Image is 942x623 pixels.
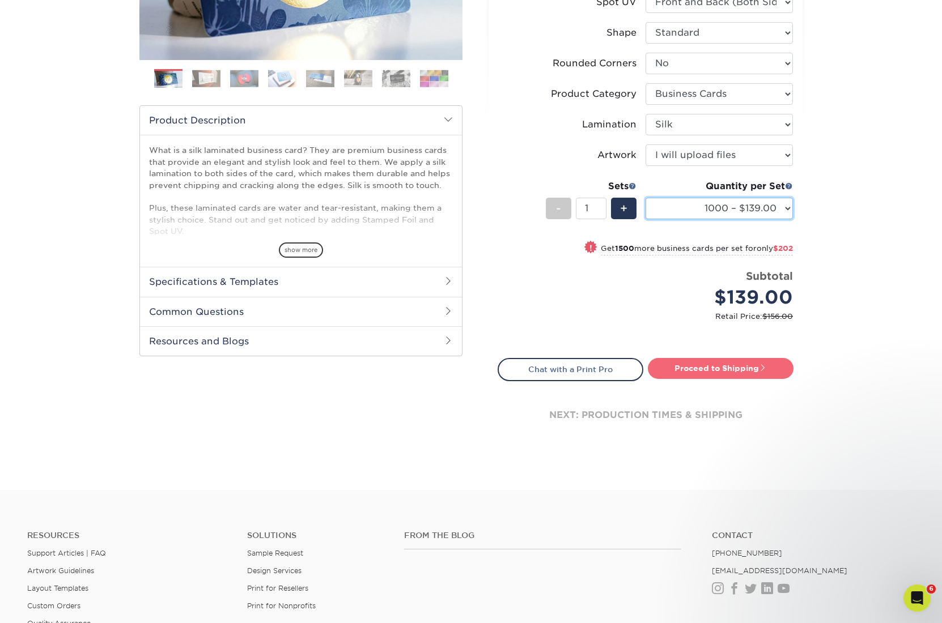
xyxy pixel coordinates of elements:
h4: Resources [27,531,230,540]
span: ! [589,242,592,254]
a: Contact [712,531,915,540]
span: 6 [927,584,936,594]
img: Business Cards 06 [344,70,372,87]
img: Business Cards 04 [268,70,296,87]
strong: 1500 [615,244,634,253]
a: Sample Request [247,549,303,557]
small: Retail Price: [507,311,793,322]
div: Artwork [597,148,637,162]
a: Print for Nonprofits [247,601,316,610]
div: Shape [606,26,637,40]
div: Quantity per Set [646,180,793,193]
div: Sets [546,180,637,193]
span: - [556,200,561,217]
a: Print for Resellers [247,584,308,592]
a: Artwork Guidelines [27,566,94,575]
h4: Solutions [247,531,387,540]
img: Business Cards 01 [154,65,183,93]
span: show more [279,242,323,258]
img: Business Cards 05 [306,70,334,87]
span: $156.00 [762,312,793,321]
div: next: production times & shipping [498,381,794,449]
span: $202 [773,244,793,253]
p: What is a silk laminated business card? They are premium business cards that provide an elegant a... [149,144,453,329]
a: Support Articles | FAQ [27,549,106,557]
a: Design Services [247,566,302,575]
small: Get more business cards per set for [601,244,793,255]
img: Business Cards 08 [420,70,448,87]
img: Business Cards 03 [230,70,258,87]
a: [EMAIL_ADDRESS][DOMAIN_NAME] [712,566,847,575]
a: [PHONE_NUMBER] [712,549,782,557]
iframe: Intercom live chat [903,584,931,612]
img: Business Cards 02 [192,70,220,87]
strong: Subtotal [746,270,793,282]
a: Chat with a Print Pro [498,358,643,381]
span: only [757,244,793,253]
h2: Specifications & Templates [140,267,462,296]
div: $139.00 [654,284,793,311]
img: Business Cards 07 [382,70,410,87]
div: Product Category [551,87,637,101]
h2: Resources and Blogs [140,326,462,356]
span: + [620,200,627,217]
a: Proceed to Shipping [648,358,794,378]
h4: From the Blog [404,531,681,540]
h2: Product Description [140,106,462,135]
div: Lamination [582,118,637,131]
h2: Common Questions [140,297,462,326]
div: Rounded Corners [553,57,637,70]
